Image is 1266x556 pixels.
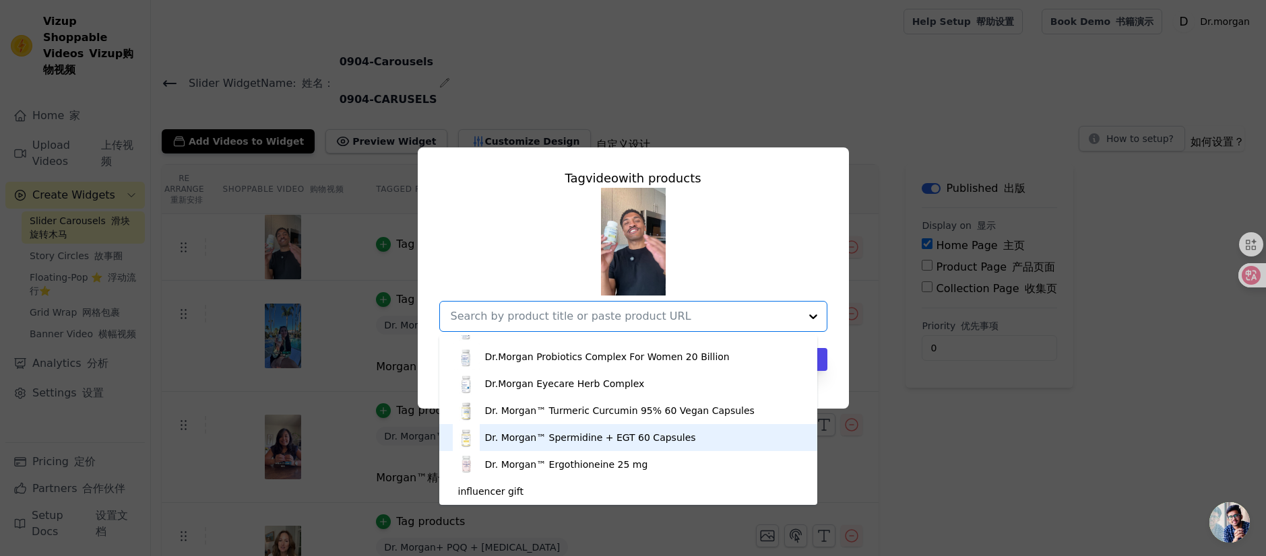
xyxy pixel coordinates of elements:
img: product thumbnail [453,370,480,397]
div: Dr. Morgan™ Turmeric Curcumin 95% 60 Vegan Capsules [485,404,755,417]
img: tn-155507379c394cf0a2070632981977b9.png [601,188,666,296]
div: Tag video with products [439,169,827,188]
div: 开放式聊天 [1209,502,1250,543]
img: product thumbnail [453,397,480,424]
div: Dr. Morgan™ Ergothioneine 25 mg [485,458,648,471]
img: product thumbnail [453,424,480,451]
div: Dr.Morgan Probiotics Complex For Women 20 Billion [485,350,730,363]
input: Search by product title or paste product URL [451,308,800,324]
div: Dr. Morgan™ Spermidine + EGT 60 Capsules [485,431,696,444]
img: product thumbnail [453,343,480,370]
img: product thumbnail [453,451,480,478]
div: Dr.Morgan Eyecare Herb Complex [485,377,645,390]
div: influencer gift [458,485,524,498]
